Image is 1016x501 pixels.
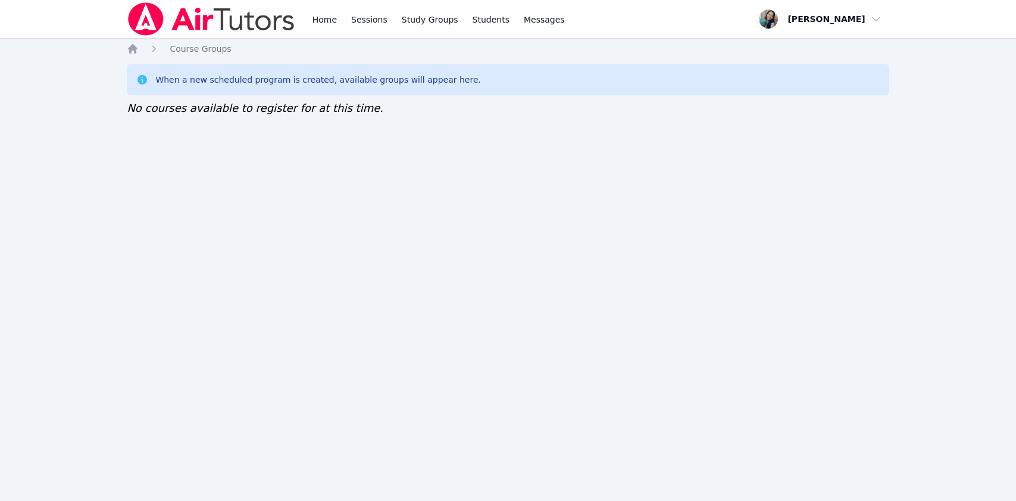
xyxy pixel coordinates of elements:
[127,43,889,55] nav: Breadcrumb
[524,14,565,26] span: Messages
[170,44,231,54] span: Course Groups
[127,2,295,36] img: Air Tutors
[127,102,383,114] span: No courses available to register for at this time.
[155,74,481,86] div: When a new scheduled program is created, available groups will appear here.
[170,43,231,55] a: Course Groups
